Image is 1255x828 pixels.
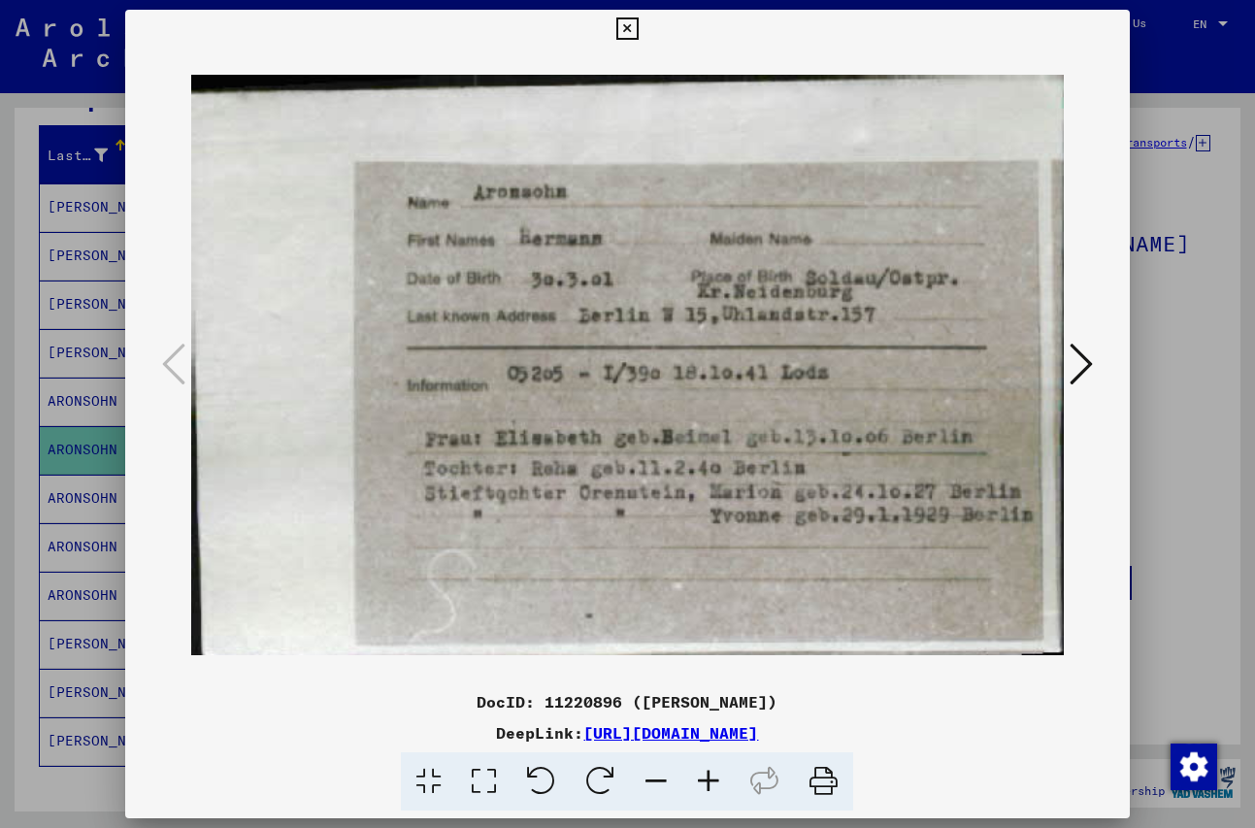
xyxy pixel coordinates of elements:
[1170,743,1216,789] div: Change consent
[583,723,758,743] a: [URL][DOMAIN_NAME]
[1171,744,1217,790] img: Change consent
[125,721,1129,745] div: DeepLink:
[191,49,1063,682] img: 001.jpg
[125,690,1129,713] div: DocID: 11220896 ([PERSON_NAME])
